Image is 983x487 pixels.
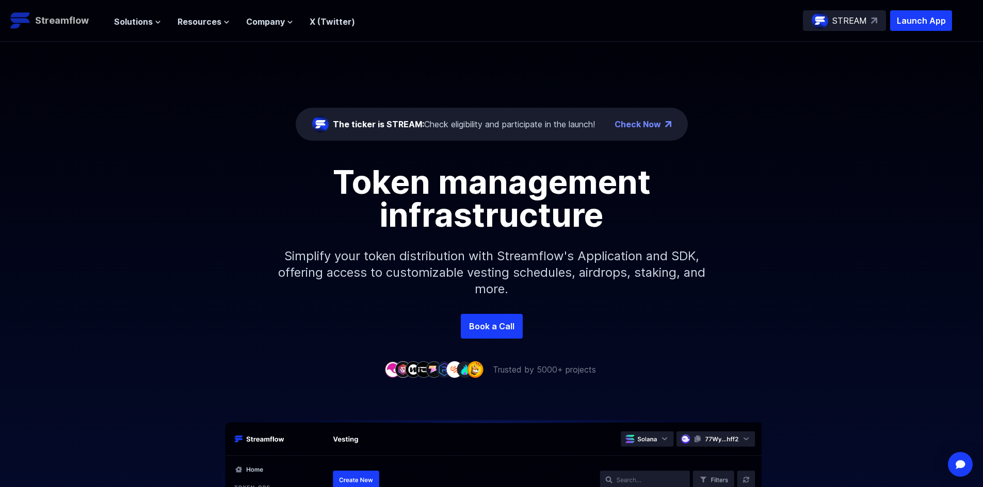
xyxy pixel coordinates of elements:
p: Simplify your token distribution with Streamflow's Application and SDK, offering access to custom... [270,231,714,314]
h1: Token management infrastructure [260,165,724,231]
img: top-right-arrow.png [665,121,671,127]
img: company-6 [436,361,453,377]
img: company-3 [405,361,422,377]
a: X (Twitter) [310,16,355,27]
a: Book a Call [461,314,523,339]
img: company-7 [446,361,463,377]
div: Open Intercom Messenger [948,452,973,477]
img: company-8 [457,361,473,377]
img: company-1 [384,361,401,377]
img: company-9 [467,361,484,377]
div: Check eligibility and participate in the launch! [333,118,595,130]
button: Company [246,15,293,28]
img: Streamflow Logo [10,10,31,31]
p: Trusted by 5000+ projects [493,363,596,376]
img: company-5 [426,361,442,377]
img: top-right-arrow.svg [871,18,877,24]
a: STREAM [803,10,886,31]
button: Resources [178,15,230,28]
a: Streamflow [10,10,104,31]
a: Check Now [615,118,661,130]
p: Streamflow [35,13,89,28]
img: company-2 [395,361,411,377]
span: Company [246,15,285,28]
img: company-4 [415,361,432,377]
span: The ticker is STREAM: [333,119,424,129]
img: streamflow-logo-circle.png [812,12,828,29]
img: streamflow-logo-circle.png [312,116,329,132]
button: Solutions [114,15,161,28]
p: STREAM [832,14,867,27]
span: Solutions [114,15,153,28]
span: Resources [178,15,221,28]
button: Launch App [890,10,952,31]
